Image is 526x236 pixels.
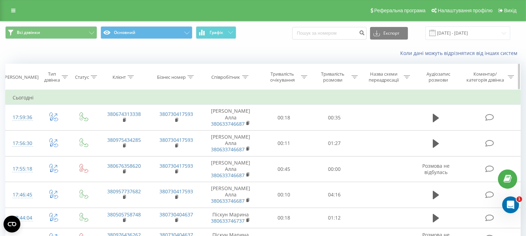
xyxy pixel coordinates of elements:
[203,208,259,228] td: Піскун Марина
[17,30,40,35] span: Всі дзвінки
[265,71,300,83] div: Тривалість очікування
[44,71,60,83] div: Тип дзвінка
[203,130,259,156] td: [PERSON_NAME] Алла
[159,137,193,143] a: 380730417593
[107,137,141,143] a: 380975434285
[107,211,141,218] a: 380505758748
[465,71,506,83] div: Коментар/категорія дзвінка
[75,74,89,80] div: Статус
[315,71,350,83] div: Тривалість розмови
[4,216,20,232] button: Open CMP widget
[159,111,193,117] a: 380730417593
[212,74,240,80] div: Співробітник
[5,26,97,39] button: Всі дзвінки
[259,208,309,228] td: 00:18
[504,8,517,13] span: Вихід
[309,105,360,131] td: 00:35
[3,74,39,80] div: [PERSON_NAME]
[517,196,522,202] span: 1
[203,156,259,182] td: [PERSON_NAME] Алла
[418,71,458,83] div: Аудіозапис розмови
[309,130,360,156] td: 01:27
[210,30,223,35] span: Графік
[211,120,245,127] a: 380633746687
[13,111,30,124] div: 17:59:36
[107,162,141,169] a: 380676358620
[203,105,259,131] td: [PERSON_NAME] Алла
[196,26,236,39] button: Графік
[13,137,30,150] div: 17:56:30
[366,71,402,83] div: Назва схеми переадресації
[211,172,245,179] a: 380633746687
[309,182,360,208] td: 04:16
[13,162,30,176] div: 17:55:18
[370,27,408,40] button: Експорт
[112,74,126,80] div: Клієнт
[438,8,492,13] span: Налаштування профілю
[259,156,309,182] td: 00:45
[159,188,193,195] a: 380730417593
[211,197,245,204] a: 380633746687
[309,156,360,182] td: 00:00
[502,196,519,213] iframe: Intercom live chat
[13,211,30,225] div: 17:44:04
[422,162,450,175] span: Розмова не відбулась
[374,8,426,13] span: Реферальна програма
[400,50,521,56] a: Коли дані можуть відрізнятися вiд інших систем
[211,146,245,153] a: 380633746687
[101,26,192,39] button: Основний
[309,208,360,228] td: 01:12
[259,105,309,131] td: 00:18
[107,111,141,117] a: 380674313338
[157,74,186,80] div: Бізнес номер
[107,188,141,195] a: 380957737682
[159,211,193,218] a: 380730404637
[6,91,521,105] td: Сьогодні
[159,162,193,169] a: 380730417593
[211,217,245,224] a: 380633746737
[13,188,30,202] div: 17:46:45
[292,27,367,40] input: Пошук за номером
[203,182,259,208] td: [PERSON_NAME] Алла
[259,182,309,208] td: 00:10
[259,130,309,156] td: 00:11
